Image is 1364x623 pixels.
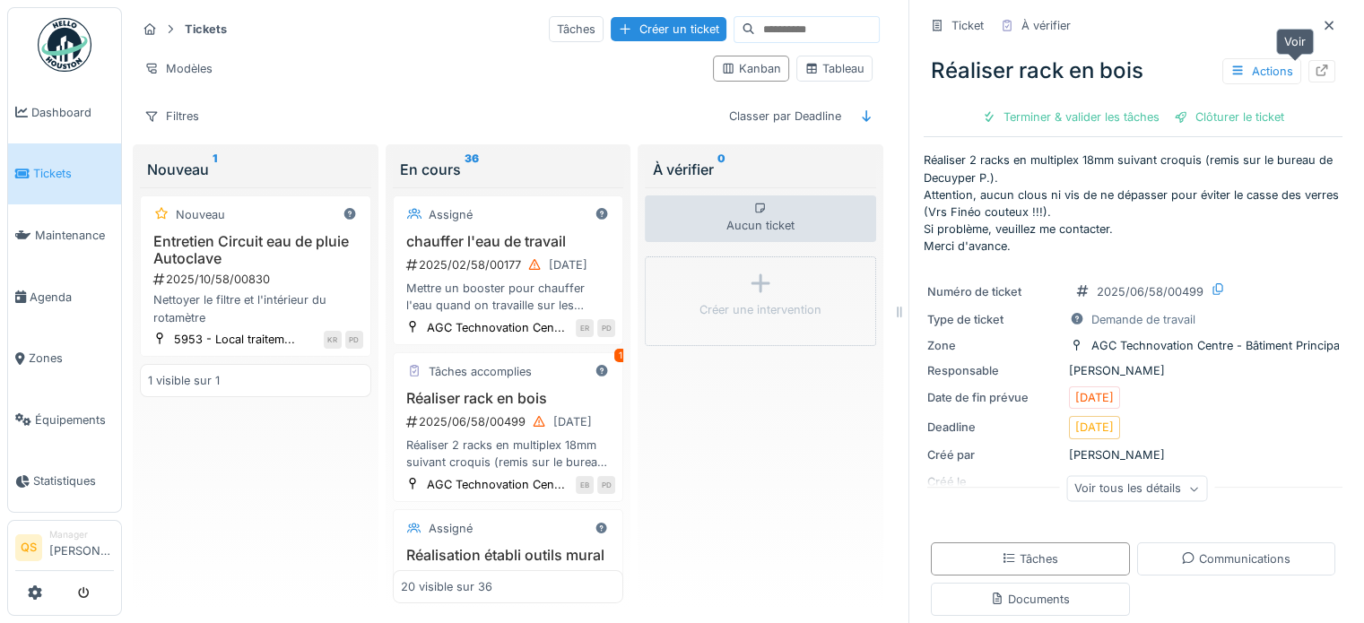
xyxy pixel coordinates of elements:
div: Tâches accomplies [429,363,532,380]
img: Badge_color-CXgf-gQk.svg [38,18,91,72]
div: 2025/06/58/00499 [1097,283,1203,300]
a: Dashboard [8,82,121,143]
div: Terminer & valider les tâches [975,105,1167,129]
a: QS Manager[PERSON_NAME] [15,528,114,571]
div: Aucun ticket [645,195,876,242]
div: Communications [1181,550,1290,567]
a: Tickets [8,143,121,205]
div: AGC Technovation Centre - Bâtiment Principal [1091,337,1342,354]
a: Maintenance [8,204,121,266]
div: [DATE] [1075,389,1114,406]
span: Équipements [35,411,114,428]
div: Tâches [549,16,604,42]
div: [DATE] [1075,419,1114,436]
div: 2025/06/58/00479 [404,567,616,590]
div: Nettoyer le filtre et l'intérieur du rotamètre [148,291,363,325]
a: Agenda [8,266,121,328]
div: Manager [49,528,114,541]
div: 2025/02/58/00177 [404,254,616,276]
sup: 1 [213,159,217,180]
div: 5953 - Local traitem... [174,331,295,348]
div: 1 visible sur 1 [148,372,220,389]
div: Réaliser 2 racks en multiplex 18mm suivant croquis (remis sur le bureau de Decuyper P.). Attentio... [401,437,616,471]
div: 20 visible sur 36 [401,578,492,595]
span: Tickets [33,165,114,182]
div: Numéro de ticket [927,283,1062,300]
div: Créé par [927,446,1062,463]
div: Nouveau [147,159,364,180]
div: 1 [614,349,627,362]
div: À vérifier [1021,17,1071,34]
div: AGC Technovation Cen... [427,476,565,493]
div: Clôturer le ticket [1167,105,1291,129]
div: Ticket [951,17,984,34]
a: Zones [8,327,121,389]
div: [DATE] [549,256,587,273]
li: [PERSON_NAME] [49,528,114,567]
span: Maintenance [35,227,114,244]
div: Mettre un booster pour chauffer l'eau quand on travaille sur les machines. [401,280,616,314]
div: KR [324,331,342,349]
div: 2025/06/58/00499 [404,411,616,433]
div: Date de fin prévue [927,389,1062,406]
span: Statistiques [33,472,114,489]
a: Équipements [8,389,121,451]
div: ER [576,319,594,337]
div: Classer par Deadline [721,103,849,129]
div: 2025/10/58/00830 [152,271,363,288]
h3: chauffer l'eau de travail [401,233,616,250]
div: Modèles [136,56,221,82]
div: Demande de travail [1091,311,1195,328]
div: EB [576,476,594,494]
div: [DATE] [553,413,592,430]
div: PD [597,319,615,337]
div: PD [345,331,363,349]
div: Zone [927,337,1062,354]
div: Responsable [927,362,1062,379]
li: QS [15,534,42,561]
div: Tâches [1002,550,1058,567]
div: À vérifier [652,159,869,180]
span: Zones [29,350,114,367]
div: Assigné [429,206,473,223]
h3: Entretien Circuit eau de pluie Autoclave [148,233,363,267]
h3: Réaliser rack en bois [401,390,616,407]
h3: Réalisation établi outils mural [401,547,616,564]
sup: 0 [717,159,725,180]
a: Statistiques [8,451,121,513]
div: PD [597,476,615,494]
div: Voir [1276,29,1314,55]
div: Kanban [721,60,781,77]
div: Documents [990,591,1070,608]
div: Tableau [804,60,864,77]
sup: 36 [465,159,479,180]
div: [PERSON_NAME] [927,362,1339,379]
strong: Tickets [178,21,234,38]
span: Agenda [30,289,114,306]
p: Réaliser 2 racks en multiplex 18mm suivant croquis (remis sur le bureau de Decuyper P.). Attentio... [924,151,1342,255]
div: [PERSON_NAME] [927,446,1339,463]
div: Créer un ticket [611,17,726,41]
div: AGC Technovation Cen... [427,319,565,336]
div: En cours [400,159,617,180]
span: Dashboard [31,104,114,121]
div: Voir tous les détails [1066,476,1207,502]
div: Réaliser rack en bois [924,48,1342,94]
div: Actions [1222,58,1301,84]
div: Deadline [927,419,1062,436]
div: Assigné [429,520,473,537]
div: Nouveau [176,206,225,223]
div: Type de ticket [927,311,1062,328]
div: Filtres [136,103,207,129]
div: Créer une intervention [699,301,821,318]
